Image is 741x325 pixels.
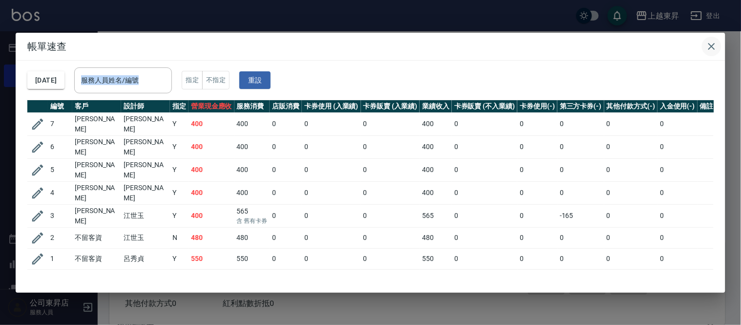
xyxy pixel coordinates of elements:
[234,158,270,181] td: 400
[604,158,658,181] td: 0
[361,112,420,135] td: 0
[189,181,234,204] td: 400
[121,227,170,248] td: 江世玉
[517,269,557,282] td: 0
[420,248,452,269] td: 550
[420,181,452,204] td: 400
[698,100,716,113] th: 備註
[302,135,361,158] td: 0
[48,181,72,204] td: 4
[302,248,361,269] td: 0
[361,269,420,282] td: 0
[302,100,361,113] th: 卡券使用 (入業績)
[361,227,420,248] td: 0
[72,100,121,113] th: 客戶
[234,227,270,248] td: 480
[234,112,270,135] td: 400
[604,181,658,204] td: 0
[189,158,234,181] td: 400
[657,269,698,282] td: 0
[121,181,170,204] td: [PERSON_NAME]
[121,248,170,269] td: 呂秀貞
[452,227,517,248] td: 0
[420,112,452,135] td: 400
[270,112,302,135] td: 0
[302,227,361,248] td: 0
[657,135,698,158] td: 0
[189,269,234,282] td: 3030
[361,248,420,269] td: 0
[361,204,420,227] td: 0
[170,135,189,158] td: Y
[234,100,270,113] th: 服務消費
[361,181,420,204] td: 0
[48,204,72,227] td: 3
[170,112,189,135] td: Y
[270,135,302,158] td: 0
[452,248,517,269] td: 0
[302,158,361,181] td: 0
[270,158,302,181] td: 0
[557,204,604,227] td: -165
[48,112,72,135] td: 7
[121,112,170,135] td: [PERSON_NAME]
[604,227,658,248] td: 0
[557,181,604,204] td: 0
[361,100,420,113] th: 卡券販賣 (入業績)
[557,227,604,248] td: 0
[189,248,234,269] td: 550
[302,269,361,282] td: 0
[202,71,230,90] button: 不指定
[604,100,658,113] th: 其他付款方式(-)
[657,248,698,269] td: 0
[170,227,189,248] td: N
[302,112,361,135] td: 0
[557,112,604,135] td: 0
[170,100,189,113] th: 指定
[189,112,234,135] td: 400
[517,100,557,113] th: 卡券使用(-)
[121,135,170,158] td: [PERSON_NAME]
[361,135,420,158] td: 0
[420,135,452,158] td: 400
[121,158,170,181] td: [PERSON_NAME]
[517,112,557,135] td: 0
[48,100,72,113] th: 編號
[517,158,557,181] td: 0
[189,135,234,158] td: 400
[604,248,658,269] td: 0
[420,269,452,282] td: 3195
[170,181,189,204] td: Y
[48,248,72,269] td: 1
[270,248,302,269] td: 0
[420,204,452,227] td: 565
[27,71,64,89] button: [DATE]
[234,269,270,282] td: 3195
[72,181,121,204] td: [PERSON_NAME]
[270,227,302,248] td: 0
[72,112,121,135] td: [PERSON_NAME]
[170,269,189,282] td: 合計
[121,100,170,113] th: 設計師
[234,204,270,227] td: 565
[48,158,72,181] td: 5
[517,135,557,158] td: 0
[517,227,557,248] td: 0
[557,100,604,113] th: 第三方卡券(-)
[302,204,361,227] td: 0
[237,217,268,225] p: 含 舊有卡券
[170,204,189,227] td: Y
[604,112,658,135] td: 0
[452,269,517,282] td: 0
[557,135,604,158] td: 0
[452,100,517,113] th: 卡券販賣 (不入業績)
[604,135,658,158] td: 0
[170,248,189,269] td: Y
[361,158,420,181] td: 0
[604,204,658,227] td: 0
[72,204,121,227] td: [PERSON_NAME]
[604,269,658,282] td: 0
[72,248,121,269] td: 不留客資
[657,227,698,248] td: 0
[517,204,557,227] td: 0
